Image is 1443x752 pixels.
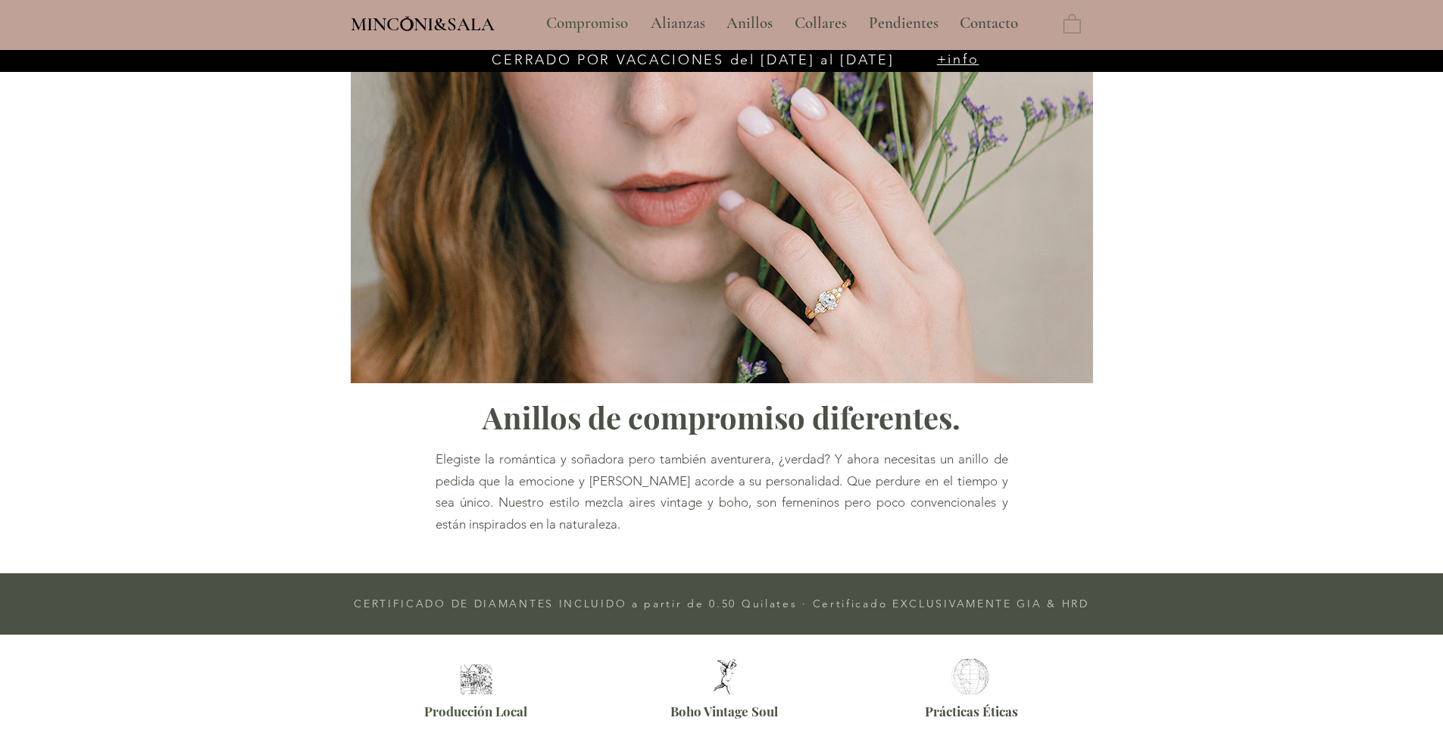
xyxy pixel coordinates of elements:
a: +info [937,51,979,67]
img: Anillos de compromiso vintage [702,659,748,694]
span: Producción Local [424,703,527,719]
span: CERRADO POR VACACIONES del [DATE] al [DATE] [492,51,894,68]
span: Boho Vintage Soul [670,703,778,719]
img: Anillo de compromiso Vintage Minconi Sala [351,67,1093,383]
a: Collares [783,5,857,42]
a: MINCONI&SALA [351,10,495,35]
img: Minconi Sala [401,16,414,31]
img: Anillos de compromiso éticos [947,659,993,694]
nav: Sitio [505,5,1060,42]
img: Anillos de compromiso Barcelona [456,664,496,694]
a: Anillos [715,5,783,42]
p: Pendientes [861,5,946,42]
a: Contacto [948,5,1030,42]
p: Collares [787,5,854,42]
p: Compromiso [539,5,636,42]
span: MINCONI&SALA [351,13,495,36]
span: Anillos de compromiso diferentes. [483,397,960,437]
a: Pendientes [857,5,948,42]
span: Prácticas Éticas [925,703,1018,719]
p: Anillos [719,5,780,42]
p: Alianzas [643,5,713,42]
p: Contacto [952,5,1026,42]
span: Elegiste la romántica y soñadora pero también aventurera, ¿verdad? Y ahora necesitas un anillo de... [436,451,1008,532]
a: Compromiso [535,5,639,42]
span: CERTIFICADO DE DIAMANTES INCLUIDO a partir de 0.50 Quilates · Certificado EXCLUSIVAMENTE GIA & HRD [354,597,1089,610]
a: Alianzas [639,5,715,42]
